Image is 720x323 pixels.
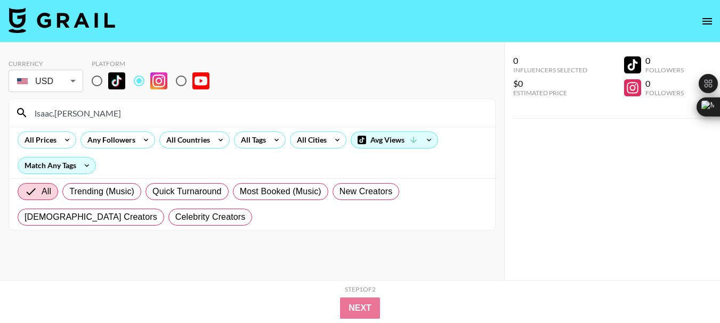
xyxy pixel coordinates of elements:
img: Instagram [150,72,167,89]
button: open drawer [697,11,718,32]
div: Currency [9,60,83,68]
span: [DEMOGRAPHIC_DATA] Creators [25,211,157,223]
div: Estimated Price [513,89,587,97]
img: TikTok [108,72,125,89]
div: Any Followers [81,132,137,148]
div: All Tags [234,132,268,148]
img: YouTube [192,72,209,89]
div: Avg Views [351,132,438,148]
div: Step 1 of 2 [345,285,376,293]
div: 0 [645,78,684,89]
div: Followers [645,89,684,97]
div: Platform [92,60,218,68]
span: All [42,185,51,198]
span: Trending (Music) [69,185,134,198]
div: Influencers Selected [513,66,587,74]
div: 0 [513,55,587,66]
div: USD [11,72,81,90]
div: Match Any Tags [18,158,95,173]
span: New Creators [339,185,393,198]
div: 0 [645,55,684,66]
div: All Countries [160,132,212,148]
span: Most Booked (Music) [240,185,321,198]
span: Celebrity Creators [175,211,246,223]
button: Next [340,297,380,319]
div: Followers [645,66,684,74]
img: Grail Talent [9,7,115,33]
iframe: Drift Widget Chat Controller [667,270,707,310]
div: All Cities [290,132,329,148]
div: $0 [513,78,587,89]
input: Search by User Name [28,104,489,121]
div: All Prices [18,132,59,148]
span: Quick Turnaround [152,185,222,198]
